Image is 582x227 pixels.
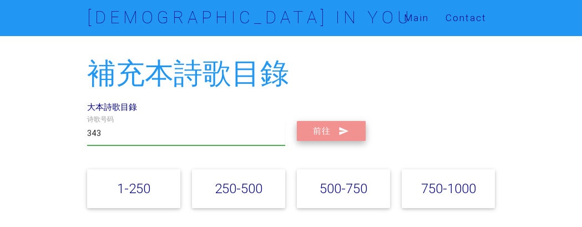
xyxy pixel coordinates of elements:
a: 1-250 [117,180,150,196]
a: 250-500 [215,180,262,196]
a: 500-750 [320,180,367,196]
a: 750-1000 [421,180,475,196]
h2: 補充本詩歌目錄 [87,58,494,89]
a: 大本詩歌目錄 [87,102,137,112]
button: 前往 [297,121,366,141]
label: 诗歌号码 [87,114,114,123]
iframe: Chat [535,177,574,219]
